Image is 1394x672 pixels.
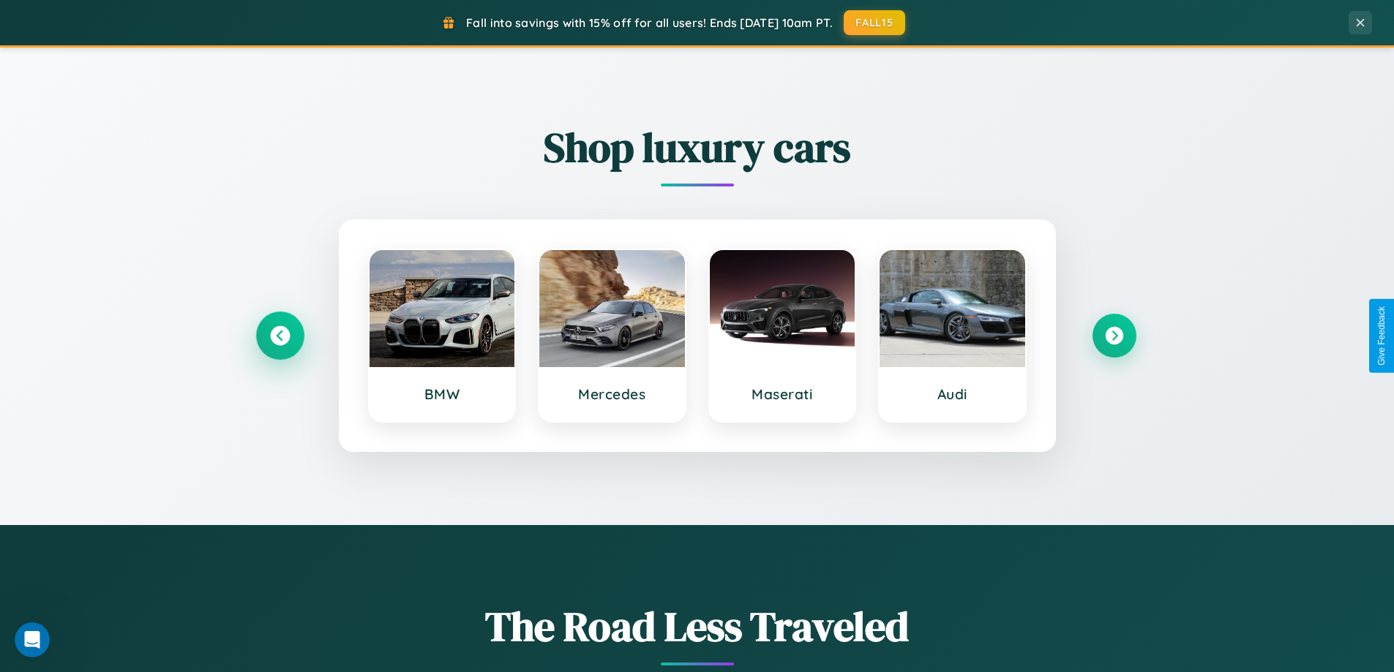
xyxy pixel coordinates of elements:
[384,385,501,403] h3: BMW
[1376,306,1387,366] div: Give Feedback
[554,385,670,403] h3: Mercedes
[894,385,1011,403] h3: Audi
[724,385,841,403] h3: Maserati
[15,622,50,657] iframe: Intercom live chat
[466,15,833,30] span: Fall into savings with 15% off for all users! Ends [DATE] 10am PT.
[844,10,905,35] button: FALL15
[258,119,1136,175] h2: Shop luxury cars
[258,598,1136,654] h1: The Road Less Traveled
